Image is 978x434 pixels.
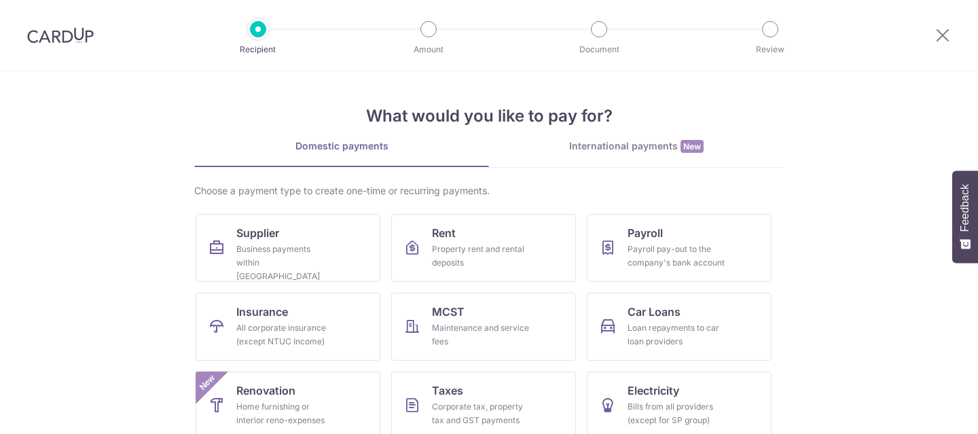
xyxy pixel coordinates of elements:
[236,382,295,399] span: Renovation
[391,214,576,282] a: RentProperty rent and rental deposits
[432,225,456,241] span: Rent
[628,242,725,270] div: Payroll pay-out to the company's bank account
[432,400,530,427] div: Corporate tax, property tax and GST payments
[236,242,334,283] div: Business payments within [GEOGRAPHIC_DATA]
[236,304,288,320] span: Insurance
[378,43,479,56] p: Amount
[549,43,649,56] p: Document
[196,372,219,394] span: New
[489,139,784,153] div: International payments
[628,225,663,241] span: Payroll
[628,382,679,399] span: Electricity
[628,304,681,320] span: Car Loans
[432,382,463,399] span: Taxes
[628,400,725,427] div: Bills from all providers (except for SP group)
[236,400,334,427] div: Home furnishing or interior reno-expenses
[236,225,279,241] span: Supplier
[194,184,784,198] div: Choose a payment type to create one-time or recurring payments.
[959,184,971,232] span: Feedback
[587,293,772,361] a: Car LoansLoan repayments to car loan providers
[391,293,576,361] a: MCSTMaintenance and service fees
[27,27,94,43] img: CardUp
[236,321,334,348] div: All corporate insurance (except NTUC Income)
[196,293,380,361] a: InsuranceAll corporate insurance (except NTUC Income)
[196,214,380,282] a: SupplierBusiness payments within [GEOGRAPHIC_DATA]
[194,139,489,153] div: Domestic payments
[194,104,784,128] h4: What would you like to pay for?
[432,321,530,348] div: Maintenance and service fees
[628,321,725,348] div: Loan repayments to car loan providers
[720,43,820,56] p: Review
[432,304,465,320] span: MCST
[587,214,772,282] a: PayrollPayroll pay-out to the company's bank account
[208,43,308,56] p: Recipient
[432,242,530,270] div: Property rent and rental deposits
[681,140,704,153] span: New
[952,170,978,263] button: Feedback - Show survey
